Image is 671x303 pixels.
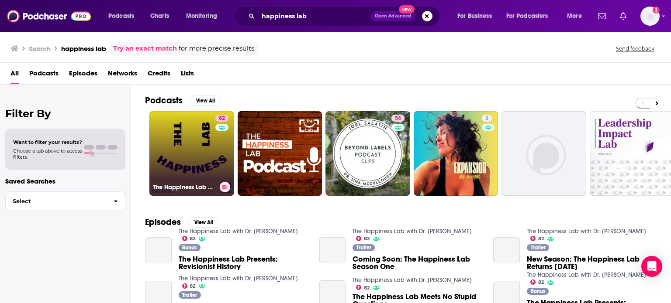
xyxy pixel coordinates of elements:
a: 58 [391,115,405,122]
button: Send feedback [613,45,657,52]
a: Try an exact match [113,44,177,54]
a: PodcastsView All [145,95,221,106]
a: The Happiness Lab with Dr. Laurie Santos [527,271,646,279]
span: Trailer [531,245,546,250]
a: 82 [356,285,370,290]
span: Open Advanced [375,14,411,18]
p: Saved Searches [5,177,125,185]
span: Trailer [356,245,371,250]
span: Logged in as SimonElement [640,7,660,26]
span: Want to filter your results? [13,139,82,145]
img: Podchaser - Follow, Share and Rate Podcasts [7,8,91,24]
a: Podcasts [29,66,59,84]
span: New [399,5,415,14]
div: Search podcasts, credits, & more... [242,6,448,26]
a: The Happiness Lab with Dr. Laurie Santos [179,228,298,235]
button: View All [188,217,219,228]
a: 82 [530,279,544,285]
h3: The Happiness Lab with Dr. [PERSON_NAME] [153,184,216,191]
a: 82 [182,236,196,241]
a: The Happiness Lab with Dr. Laurie Santos [179,275,298,282]
span: Select [6,198,107,204]
a: 82 [530,236,544,241]
span: 3 [485,114,488,123]
a: 3 [414,111,498,196]
a: 82 [182,283,196,289]
h2: Filter By [5,107,125,120]
button: View All [190,95,221,106]
a: Lists [181,66,194,84]
span: For Podcasters [506,10,548,22]
a: Networks [108,66,137,84]
a: 82 [215,115,228,122]
a: Show notifications dropdown [595,9,609,24]
button: open menu [561,9,593,23]
span: Podcasts [108,10,134,22]
button: open menu [180,9,228,23]
span: Bonus [531,289,545,294]
a: Credits [148,66,170,84]
input: Search podcasts, credits, & more... [258,9,371,23]
span: 82 [538,237,544,241]
a: 82 [356,236,370,241]
a: 58 [325,111,410,196]
a: The Happiness Lab Presents: Revisionist History [179,255,309,270]
button: open menu [501,9,561,23]
button: open menu [451,9,503,23]
button: Open AdvancedNew [371,11,415,21]
a: All [10,66,19,84]
span: 82 [538,280,544,284]
a: 82The Happiness Lab with Dr. [PERSON_NAME] [149,111,234,196]
span: for more precise results [179,44,254,54]
span: Bonus [182,245,197,250]
span: 82 [190,237,195,241]
span: More [567,10,582,22]
a: The Happiness Lab with Dr. Laurie Santos [353,276,472,284]
a: Charts [145,9,174,23]
span: 82 [364,237,370,241]
a: Coming Soon: The Happiness Lab Season One [353,255,483,270]
a: The Happiness Lab Presents: Revisionist History [145,237,172,264]
h2: Podcasts [145,95,183,106]
button: Show profile menu [640,7,660,26]
img: User Profile [640,7,660,26]
span: New Season: The Happiness Lab Returns [DATE] [527,255,657,270]
span: 82 [190,284,195,288]
span: 82 [364,286,370,290]
a: The Happiness Lab with Dr. Laurie Santos [353,228,472,235]
a: Coming Soon: The Happiness Lab Season One [319,237,346,264]
a: New Season: The Happiness Lab Returns April 27 [493,237,520,264]
span: For Business [457,10,492,22]
div: Open Intercom Messenger [641,256,662,277]
a: Show notifications dropdown [616,9,630,24]
svg: Add a profile image [653,7,660,14]
h3: happiness lab [61,44,106,53]
span: 58 [395,114,401,123]
a: Episodes [69,66,97,84]
button: open menu [102,9,145,23]
a: New Season: The Happiness Lab Returns April 27 [527,255,657,270]
a: EpisodesView All [145,217,219,228]
a: 3 [482,115,492,122]
span: 82 [219,114,225,123]
span: Choose a tab above to access filters. [13,148,82,160]
h2: Episodes [145,217,181,228]
span: Trailer [182,293,197,298]
span: Monitoring [186,10,217,22]
button: Select [5,191,125,211]
span: Charts [150,10,169,22]
a: The Happiness Lab with Dr. Laurie Santos [527,228,646,235]
h3: Search [29,44,51,53]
